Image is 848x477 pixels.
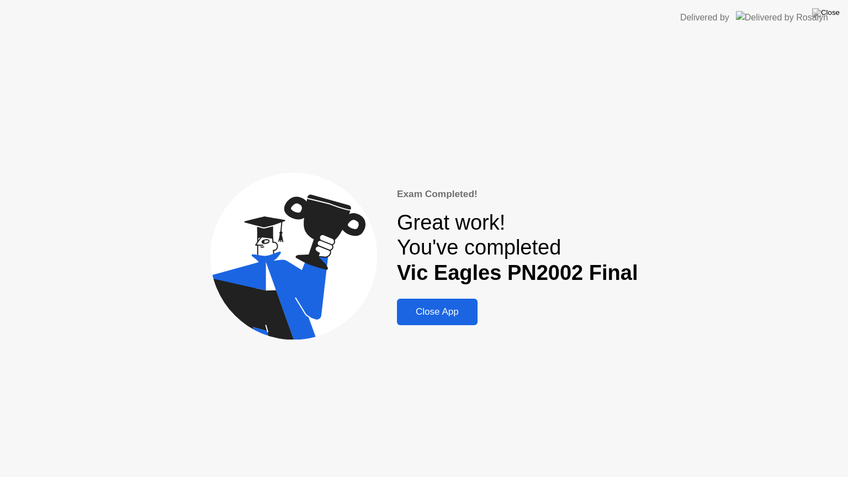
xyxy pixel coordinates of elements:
b: Vic Eagles PN2002 Final [397,261,638,284]
div: Delivered by [680,11,729,24]
div: Great work! You've completed [397,210,638,286]
div: Close App [400,306,474,317]
img: Close [812,8,840,17]
img: Delivered by Rosalyn [736,11,828,24]
div: Exam Completed! [397,187,638,202]
button: Close App [397,299,478,325]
